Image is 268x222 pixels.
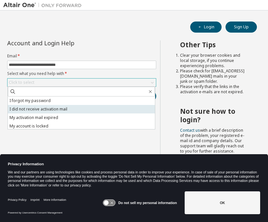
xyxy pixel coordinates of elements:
li: Please check for [EMAIL_ADDRESS][DOMAIN_NAME] mails in your junk or spam folder. [180,68,245,84]
span: with a brief description of the problem, your registered e-mail id and company details. Our suppo... [180,127,244,154]
img: Altair One [3,2,85,8]
h2: Not sure how to login? [180,107,245,124]
div: Account and Login Help [7,40,126,46]
li: Clear your browser cookies and local storage, if you continue experiencing problems. [180,53,245,68]
div: Click to select [8,79,156,86]
button: Sign Up [226,22,257,33]
label: Select what you need help with [7,71,156,76]
button: Login [190,22,222,33]
a: Contact us [180,127,200,133]
h2: Other Tips [180,40,245,49]
div: Click to select [9,80,34,85]
li: I forgot my password [8,96,155,105]
label: Email [7,53,156,59]
li: Please verify that the links in the activation e-mails are not expired. [180,84,245,95]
